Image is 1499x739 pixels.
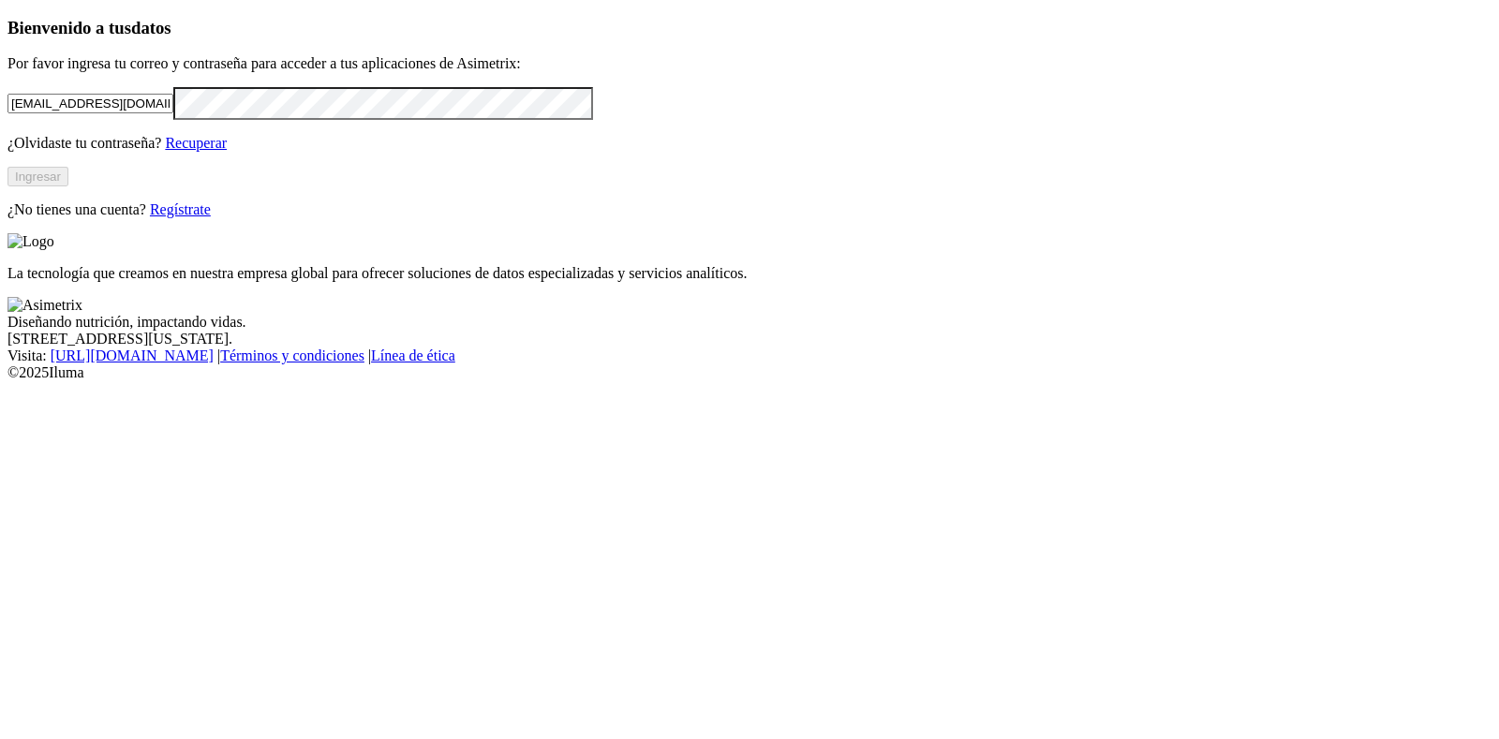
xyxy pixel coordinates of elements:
[7,331,1492,347] div: [STREET_ADDRESS][US_STATE].
[7,233,54,250] img: Logo
[7,201,1492,218] p: ¿No tienes una cuenta?
[220,347,364,363] a: Términos y condiciones
[131,18,171,37] span: datos
[150,201,211,217] a: Regístrate
[371,347,455,363] a: Línea de ética
[51,347,214,363] a: [URL][DOMAIN_NAME]
[7,364,1492,381] div: © 2025 Iluma
[7,314,1492,331] div: Diseñando nutrición, impactando vidas.
[7,297,82,314] img: Asimetrix
[7,265,1492,282] p: La tecnología que creamos en nuestra empresa global para ofrecer soluciones de datos especializad...
[7,55,1492,72] p: Por favor ingresa tu correo y contraseña para acceder a tus aplicaciones de Asimetrix:
[165,135,227,151] a: Recuperar
[7,167,68,186] button: Ingresar
[7,135,1492,152] p: ¿Olvidaste tu contraseña?
[7,347,1492,364] div: Visita : | |
[7,94,173,113] input: Tu correo
[7,18,1492,38] h3: Bienvenido a tus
